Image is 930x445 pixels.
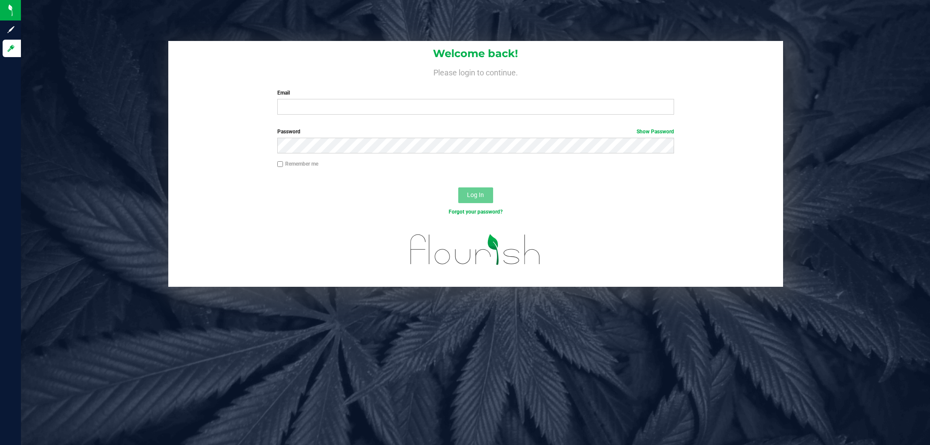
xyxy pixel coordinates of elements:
[399,225,552,274] img: flourish_logo.svg
[277,89,674,97] label: Email
[168,66,783,77] h4: Please login to continue.
[637,129,674,135] a: Show Password
[458,187,493,203] button: Log In
[449,209,503,215] a: Forgot your password?
[277,161,283,167] input: Remember me
[467,191,484,198] span: Log In
[168,48,783,59] h1: Welcome back!
[277,129,300,135] span: Password
[277,160,318,168] label: Remember me
[7,25,15,34] inline-svg: Sign up
[7,44,15,53] inline-svg: Log in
